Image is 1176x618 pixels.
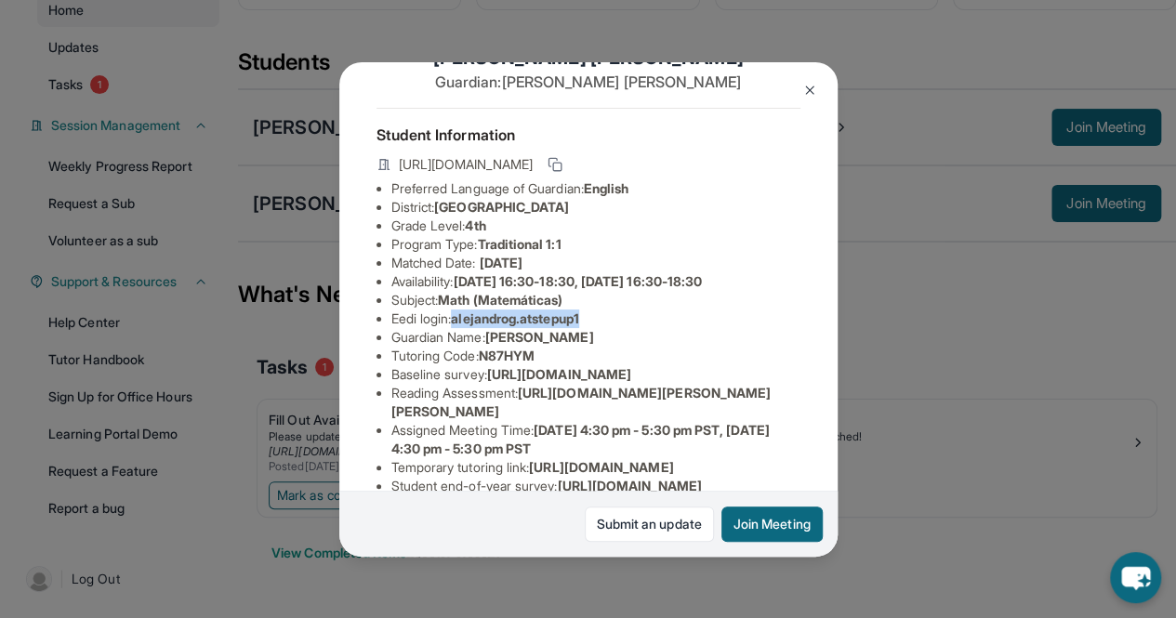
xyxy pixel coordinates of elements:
[557,478,701,493] span: [URL][DOMAIN_NAME]
[391,217,800,235] li: Grade Level:
[391,365,800,384] li: Baseline survey :
[1110,552,1161,603] button: chat-button
[391,477,800,495] li: Student end-of-year survey :
[584,180,629,196] span: English
[485,329,594,345] span: [PERSON_NAME]
[391,328,800,347] li: Guardian Name :
[377,124,800,146] h4: Student Information
[479,348,535,363] span: N87HYM
[391,309,800,328] li: Eedi login :
[544,153,566,176] button: Copy link
[391,458,800,477] li: Temporary tutoring link :
[529,459,673,475] span: [URL][DOMAIN_NAME]
[487,366,631,382] span: [URL][DOMAIN_NAME]
[391,422,770,456] span: [DATE] 4:30 pm - 5:30 pm PST, [DATE] 4:30 pm - 5:30 pm PST
[721,506,823,542] button: Join Meeting
[434,199,569,215] span: [GEOGRAPHIC_DATA]
[438,292,562,308] span: Math (Matemáticas)
[585,506,714,542] a: Submit an update
[399,155,533,174] span: [URL][DOMAIN_NAME]
[802,83,817,98] img: Close Icon
[391,291,800,309] li: Subject :
[391,385,772,419] span: [URL][DOMAIN_NAME][PERSON_NAME][PERSON_NAME]
[377,71,800,93] p: Guardian: [PERSON_NAME] [PERSON_NAME]
[391,235,800,254] li: Program Type:
[391,347,800,365] li: Tutoring Code :
[451,310,578,326] span: alejandrog.atstepup1
[391,254,800,272] li: Matched Date:
[391,384,800,421] li: Reading Assessment :
[391,272,800,291] li: Availability:
[477,236,561,252] span: Traditional 1:1
[391,421,800,458] li: Assigned Meeting Time :
[391,179,800,198] li: Preferred Language of Guardian:
[480,255,522,270] span: [DATE]
[453,273,702,289] span: [DATE] 16:30-18:30, [DATE] 16:30-18:30
[465,217,485,233] span: 4th
[391,198,800,217] li: District:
